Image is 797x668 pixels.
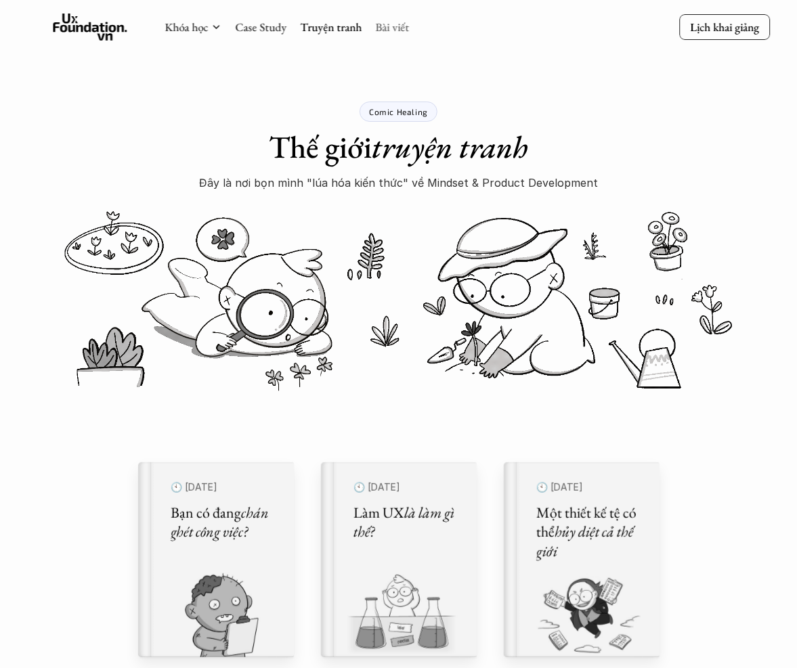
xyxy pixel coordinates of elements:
p: 🕙 [DATE] [536,478,643,497]
h5: Làm UX [353,504,460,542]
a: Khóa học [165,20,208,35]
p: Đây là nơi bọn mình "lúa hóa kiến thức" về Mindset & Product Development [199,173,598,193]
em: truyện tranh [372,127,528,167]
h1: Thế giới [269,129,528,166]
em: là làm gì thế? [353,503,457,542]
a: 🕙 [DATE]Bạn có đangchán ghét công việc? [138,462,294,657]
a: 🕙 [DATE]Một thiết kế tệ có thểhủy diệt cả thế giới [504,462,660,657]
h5: Bạn có đang [171,504,278,542]
a: Bài viết [375,20,409,35]
p: 🕙 [DATE] [171,478,278,497]
p: Lịch khai giảng [690,20,759,35]
em: chán ghét công việc? [171,503,272,542]
a: Case Study [235,20,286,35]
em: hủy diệt cả thế giới [536,522,636,562]
h5: Một thiết kế tệ có thể [536,504,643,562]
p: 🕙 [DATE] [353,478,460,497]
a: 🕙 [DATE]Làm UXlà làm gì thế? [321,462,477,657]
a: Truyện tranh [300,20,362,35]
a: Lịch khai giảng [679,14,770,40]
p: Comic Healing [369,107,428,116]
